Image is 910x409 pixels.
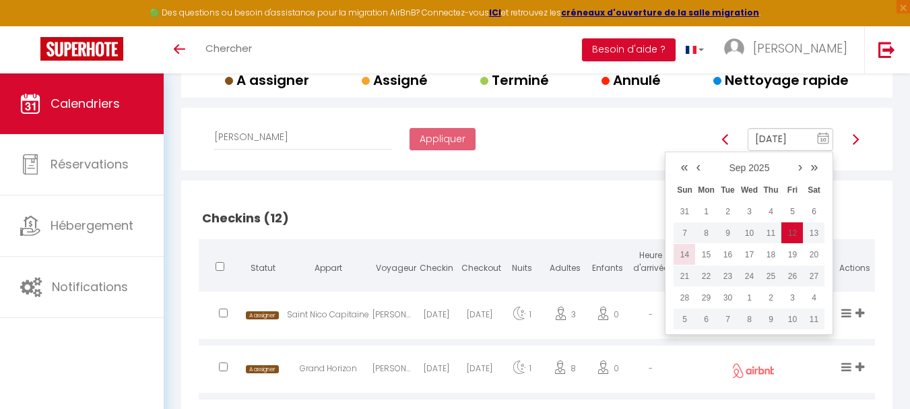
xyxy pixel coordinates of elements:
[760,201,781,222] td: Sep 04, 2025
[415,295,458,339] div: [DATE]
[674,179,695,201] th: Sun
[587,349,630,393] div: 0
[674,222,695,244] td: Sep 07, 2025
[717,287,738,309] td: Sep 30, 2025
[587,239,630,288] th: Enfants
[629,295,672,339] div: -
[695,287,717,309] td: Sep 29, 2025
[251,262,275,274] span: Statut
[695,179,717,201] th: Mon
[738,222,760,244] td: Sep 10, 2025
[781,222,803,244] td: Sep 12, 2025
[717,222,738,244] td: Sep 09, 2025
[738,309,760,330] td: Oct 08, 2025
[500,295,544,339] div: 1
[587,295,630,339] div: 0
[458,349,501,393] div: [DATE]
[717,244,738,265] td: Sep 16, 2025
[582,38,676,61] button: Besoin d'aide ?
[753,40,847,57] span: [PERSON_NAME]
[489,7,501,18] a: ICI
[720,134,731,145] img: arrow-left3.svg
[724,38,744,59] img: ...
[695,265,717,287] td: Sep 22, 2025
[51,156,129,172] span: Réservations
[820,137,827,143] text: 10
[803,287,824,309] td: Oct 04, 2025
[878,41,895,58] img: logout
[738,265,760,287] td: Sep 24, 2025
[246,365,279,374] span: A assigner
[544,295,587,339] div: 3
[713,71,849,90] span: Nettoyage rapide
[500,349,544,393] div: 1
[410,128,476,151] button: Appliquer
[760,287,781,309] td: Oct 02, 2025
[729,162,746,173] a: Sep
[781,309,803,330] td: Oct 10, 2025
[674,287,695,309] td: Sep 28, 2025
[695,309,717,330] td: Oct 06, 2025
[284,349,372,393] div: Grand Horizon
[629,349,672,393] div: -
[748,128,834,151] input: Select Date
[500,239,544,288] th: Nuits
[225,71,309,90] span: A assigner
[760,265,781,287] td: Sep 25, 2025
[695,201,717,222] td: Sep 01, 2025
[729,363,777,378] img: airbnb2.png
[803,244,824,265] td: Sep 20, 2025
[760,244,781,265] td: Sep 18, 2025
[629,239,672,288] th: Heure d'arrivée
[458,295,501,339] div: [DATE]
[602,71,661,90] span: Annulé
[246,311,279,320] span: A assigner
[315,262,342,274] span: Appart
[748,162,769,173] a: 2025
[458,239,501,288] th: Checkout
[544,349,587,393] div: 8
[674,265,695,287] td: Sep 21, 2025
[714,26,864,73] a: ... [PERSON_NAME]
[695,244,717,265] td: Sep 15, 2025
[738,244,760,265] td: Sep 17, 2025
[561,7,759,18] a: créneaux d'ouverture de la salle migration
[781,265,803,287] td: Sep 26, 2025
[717,309,738,330] td: Oct 07, 2025
[738,179,760,201] th: Wed
[835,239,875,288] th: Actions
[760,179,781,201] th: Thu
[760,222,781,244] td: Sep 11, 2025
[199,197,875,239] h2: Checkins (12)
[372,349,416,393] div: [PERSON_NAME] [PERSON_NAME]
[674,201,695,222] td: Aug 31, 2025
[803,265,824,287] td: Sep 27, 2025
[362,71,428,90] span: Assigné
[803,179,824,201] th: Sat
[52,278,128,295] span: Notifications
[692,156,705,177] a: ‹
[760,309,781,330] td: Oct 09, 2025
[51,217,133,234] span: Hébergement
[781,287,803,309] td: Oct 03, 2025
[674,309,695,330] td: Oct 05, 2025
[695,222,717,244] td: Sep 08, 2025
[11,5,51,46] button: Ouvrir le widget de chat LiveChat
[544,239,587,288] th: Adultes
[40,37,123,61] img: Super Booking
[372,239,416,288] th: Voyageur
[51,95,120,112] span: Calendriers
[205,41,252,55] span: Chercher
[717,179,738,201] th: Tue
[781,179,803,201] th: Fri
[806,156,822,177] a: »
[480,71,549,90] span: Terminé
[850,134,861,145] img: arrow-right3.svg
[676,156,692,177] a: «
[372,295,416,339] div: [PERSON_NAME]
[738,287,760,309] td: Oct 01, 2025
[803,309,824,330] td: Oct 11, 2025
[794,156,807,177] a: ›
[781,201,803,222] td: Sep 05, 2025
